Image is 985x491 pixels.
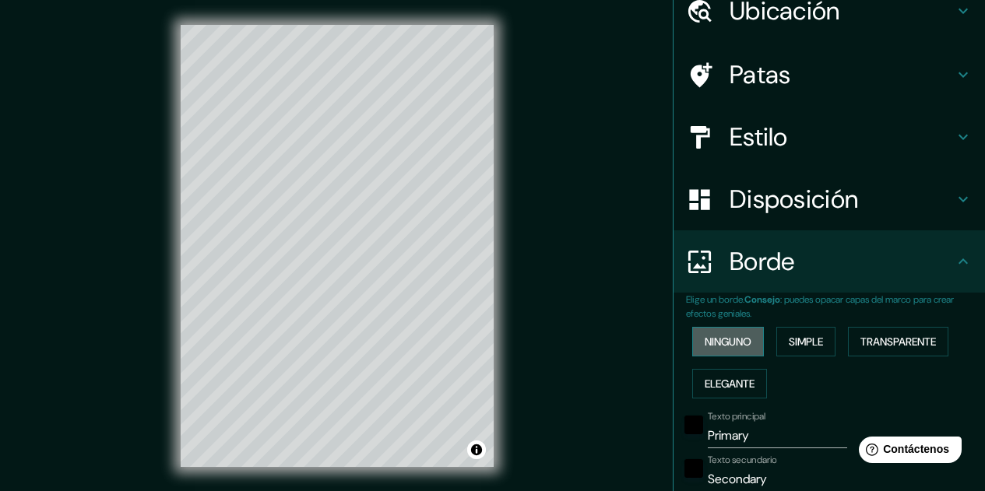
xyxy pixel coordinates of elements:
font: Texto secundario [708,454,777,466]
button: Ninguno [692,327,764,356]
font: : puedes opacar capas del marco para crear efectos geniales. [686,293,954,320]
font: Borde [730,245,795,278]
button: Elegante [692,369,767,398]
font: Elige un borde. [686,293,744,306]
button: Activar o desactivar atribución [467,440,486,459]
font: Transparente [860,335,936,349]
font: Patas [730,58,791,91]
div: Borde [674,230,985,293]
div: Estilo [674,106,985,168]
div: Patas [674,44,985,106]
button: negro [684,416,703,434]
font: Simple [789,335,823,349]
button: Simple [776,327,835,356]
div: Disposición [674,168,985,230]
font: Disposición [730,183,858,216]
font: Consejo [744,293,780,306]
button: negro [684,459,703,478]
font: Estilo [730,121,788,153]
button: Transparente [848,327,948,356]
font: Elegante [705,377,755,391]
font: Ninguno [705,335,751,349]
font: Texto principal [708,410,765,423]
iframe: Lanzador de widgets de ayuda [846,430,968,474]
